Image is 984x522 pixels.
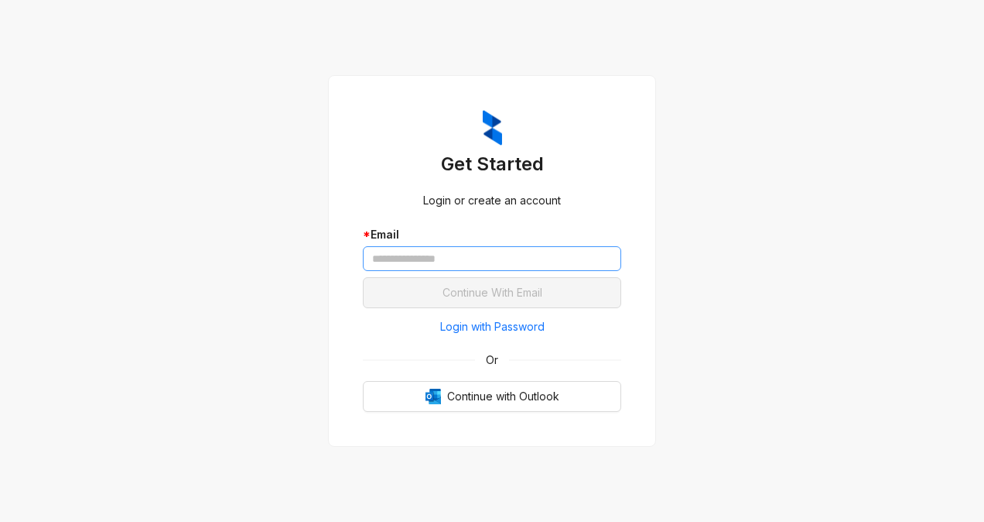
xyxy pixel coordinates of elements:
button: Continue With Email [363,277,621,308]
img: Outlook [425,389,441,404]
span: Continue with Outlook [447,388,559,405]
div: Email [363,226,621,243]
h3: Get Started [363,152,621,177]
img: ZumaIcon [483,110,502,146]
span: Login with Password [440,318,545,335]
button: Login with Password [363,314,621,339]
div: Login or create an account [363,192,621,209]
button: OutlookContinue with Outlook [363,381,621,412]
span: Or [475,352,509,369]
